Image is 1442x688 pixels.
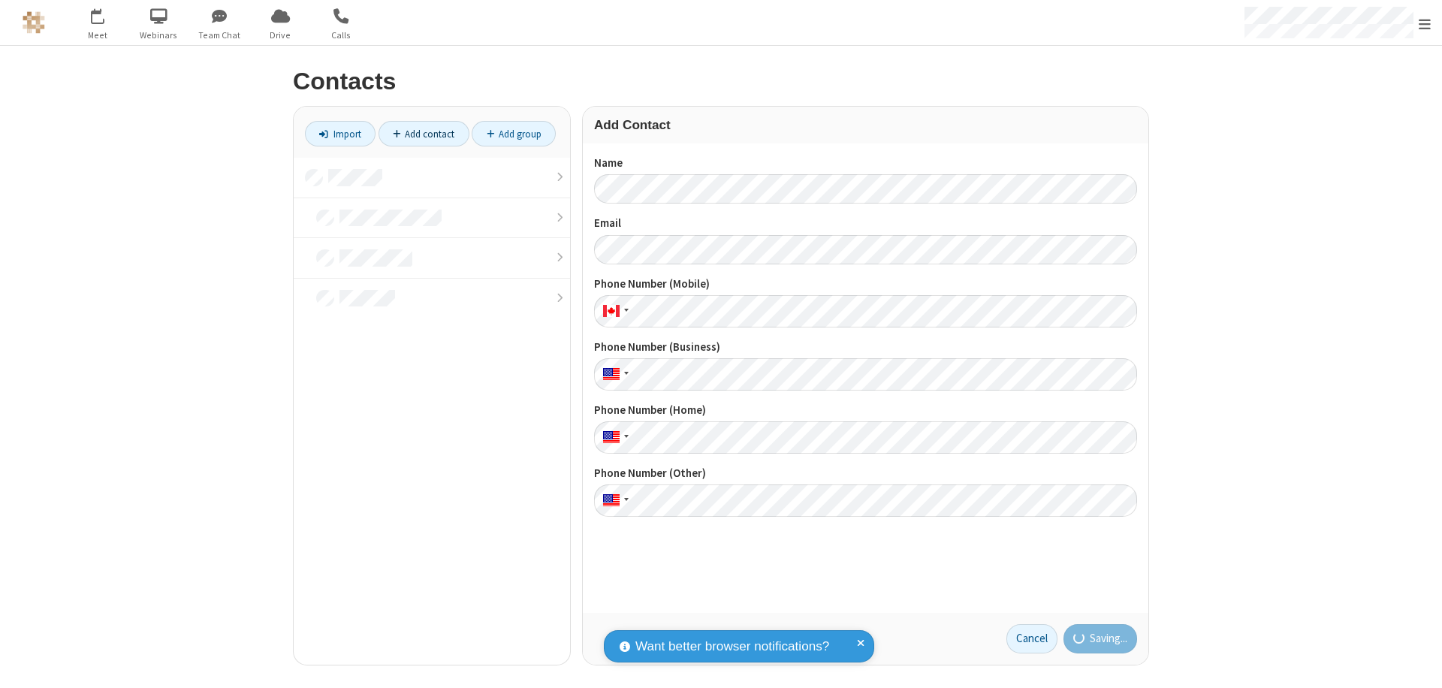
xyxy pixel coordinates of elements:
[70,29,126,42] span: Meet
[305,121,376,146] a: Import
[594,421,633,454] div: United States: + 1
[1063,624,1138,654] button: Saving...
[594,484,633,517] div: United States: + 1
[1090,630,1127,647] span: Saving...
[594,295,633,327] div: Canada: + 1
[131,29,187,42] span: Webinars
[192,29,248,42] span: Team Chat
[379,121,469,146] a: Add contact
[1404,649,1431,677] iframe: Chat
[594,402,1137,419] label: Phone Number (Home)
[101,8,111,20] div: 1
[594,358,633,391] div: United States: + 1
[313,29,370,42] span: Calls
[594,215,1137,232] label: Email
[594,118,1137,132] h3: Add Contact
[252,29,309,42] span: Drive
[594,155,1137,172] label: Name
[23,11,45,34] img: QA Selenium DO NOT DELETE OR CHANGE
[635,637,829,656] span: Want better browser notifications?
[594,276,1137,293] label: Phone Number (Mobile)
[594,339,1137,356] label: Phone Number (Business)
[293,68,1149,95] h2: Contacts
[472,121,556,146] a: Add group
[1006,624,1057,654] a: Cancel
[594,465,1137,482] label: Phone Number (Other)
